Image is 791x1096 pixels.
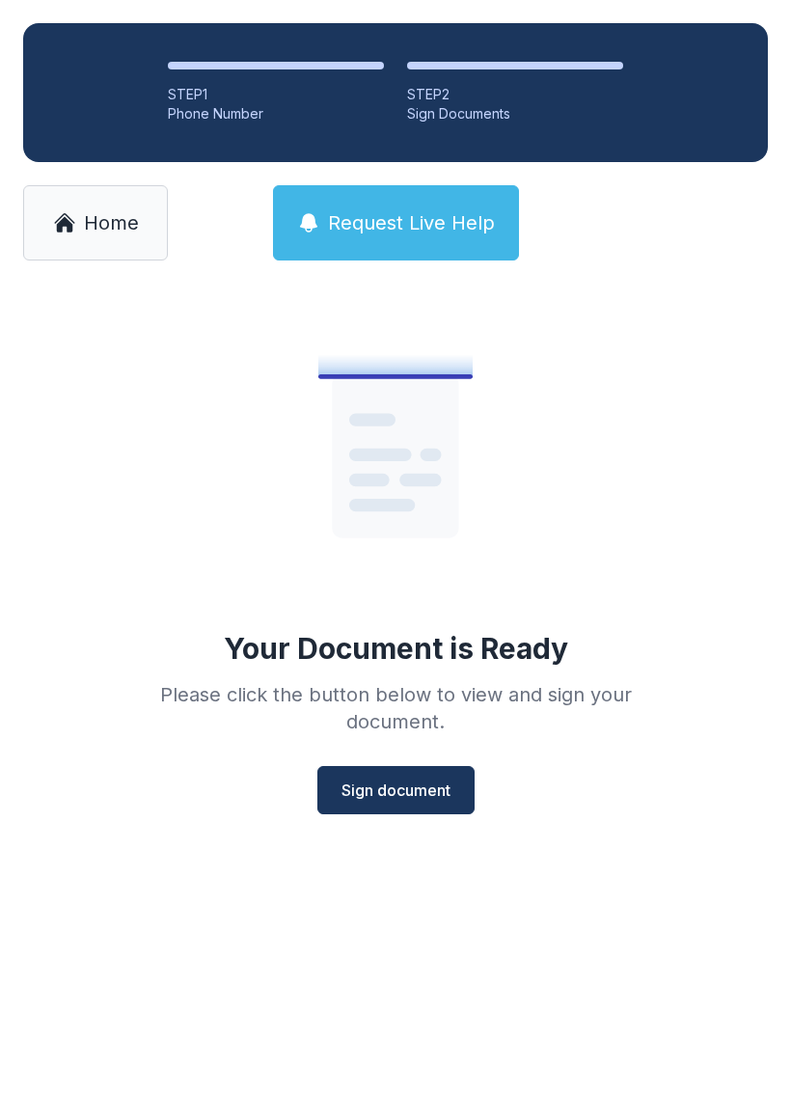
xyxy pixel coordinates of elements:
span: Home [84,209,139,236]
span: Request Live Help [328,209,495,236]
span: Sign document [341,779,450,802]
div: Sign Documents [407,104,623,123]
div: Phone Number [168,104,384,123]
div: STEP 1 [168,85,384,104]
div: STEP 2 [407,85,623,104]
div: Your Document is Ready [224,631,568,666]
div: Please click the button below to view and sign your document. [118,681,673,735]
